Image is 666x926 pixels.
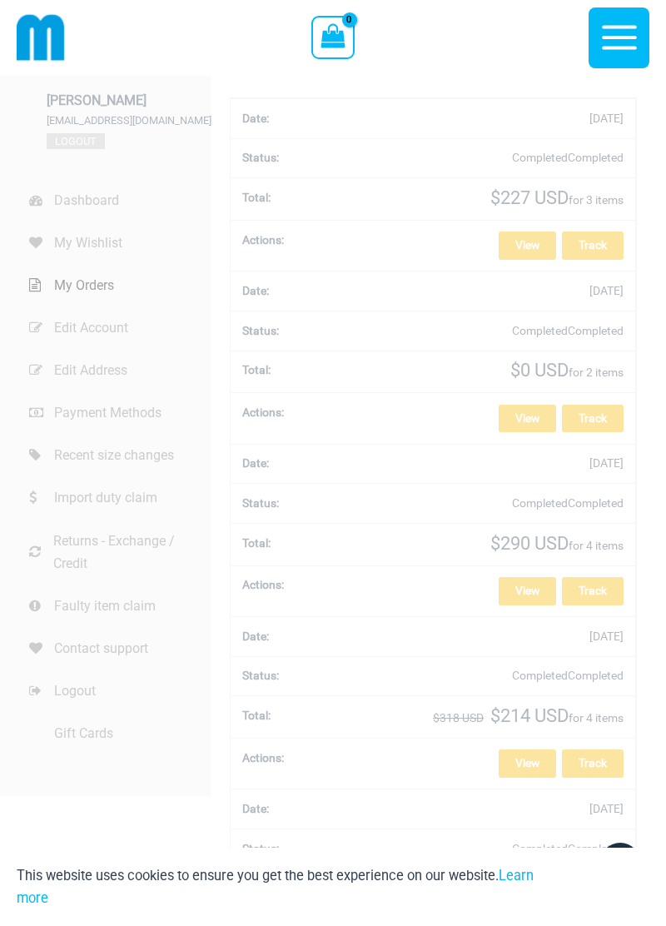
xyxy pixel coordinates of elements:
[499,405,556,433] a: View order MM-33056
[54,595,207,617] span: Faulty item claim
[29,476,211,519] a: Import duty claim
[54,486,207,509] span: Import duty claim
[490,187,500,208] span: $
[54,401,207,424] span: Payment Methods
[589,456,624,470] time: [DATE]
[54,359,207,381] span: Edit Address
[54,722,207,744] span: Gift Cards
[53,530,207,575] span: Returns - Exchange / Credit
[54,637,207,660] span: Contact support
[231,177,636,220] td: for 3 items
[29,627,211,670] a: Contact support
[231,483,636,523] td: CompletedCompleted
[47,114,211,127] span: [EMAIL_ADDRESS][DOMAIN_NAME]
[29,349,211,391] a: Edit Address
[29,306,211,349] a: Edit Account
[54,444,207,466] span: Recent size changes
[29,391,211,434] a: Payment Methods
[562,231,624,260] a: Track order number MM-33495
[54,189,207,212] span: Dashboard
[499,577,556,605] a: View order MM-33004
[499,749,556,778] a: View order MM-32277
[490,187,569,208] span: 227 USD
[17,868,534,906] a: Learn more
[54,316,207,339] span: Edit Account
[579,864,649,909] button: Accept
[589,112,624,125] time: [DATE]
[311,16,354,59] a: View Shopping Cart, empty
[562,749,624,778] a: Track order number MM-32277
[29,179,211,222] a: Dashboard
[231,311,636,351] td: CompletedCompleted
[562,577,624,605] a: Track order number MM-33004
[29,712,211,754] a: Gift Cards
[490,533,569,554] span: 290 USD
[589,630,624,643] time: [DATE]
[510,360,569,381] span: 0 USD
[589,802,624,815] time: [DATE]
[490,705,500,726] span: $
[29,520,211,585] a: Returns - Exchange / Credit
[499,231,556,260] a: View order MM-33495
[29,585,211,627] a: Faulty item claim
[54,231,207,254] span: My Wishlist
[589,284,624,297] time: [DATE]
[29,670,211,712] a: Logout
[562,405,624,433] a: Track order number MM-33056
[231,695,636,738] td: for 4 items
[17,13,65,62] img: cropped mm emblem
[231,351,636,393] td: for 2 items
[17,864,566,909] p: This website uses cookies to ensure you get the best experience on our website.
[510,360,520,381] span: $
[231,138,636,178] td: CompletedCompleted
[29,264,211,306] a: My Orders
[54,274,207,296] span: My Orders
[47,133,105,149] a: Logout
[54,680,207,702] span: Logout
[490,533,500,554] span: $
[231,656,636,696] td: CompletedCompleted
[231,829,636,869] td: CompletedCompleted
[231,523,636,565] td: for 4 items
[47,92,211,108] span: [PERSON_NAME]
[29,222,211,264] a: My Wishlist
[433,711,484,724] del: $318 USD
[29,434,211,476] a: Recent size changes
[490,705,569,726] span: 214 USD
